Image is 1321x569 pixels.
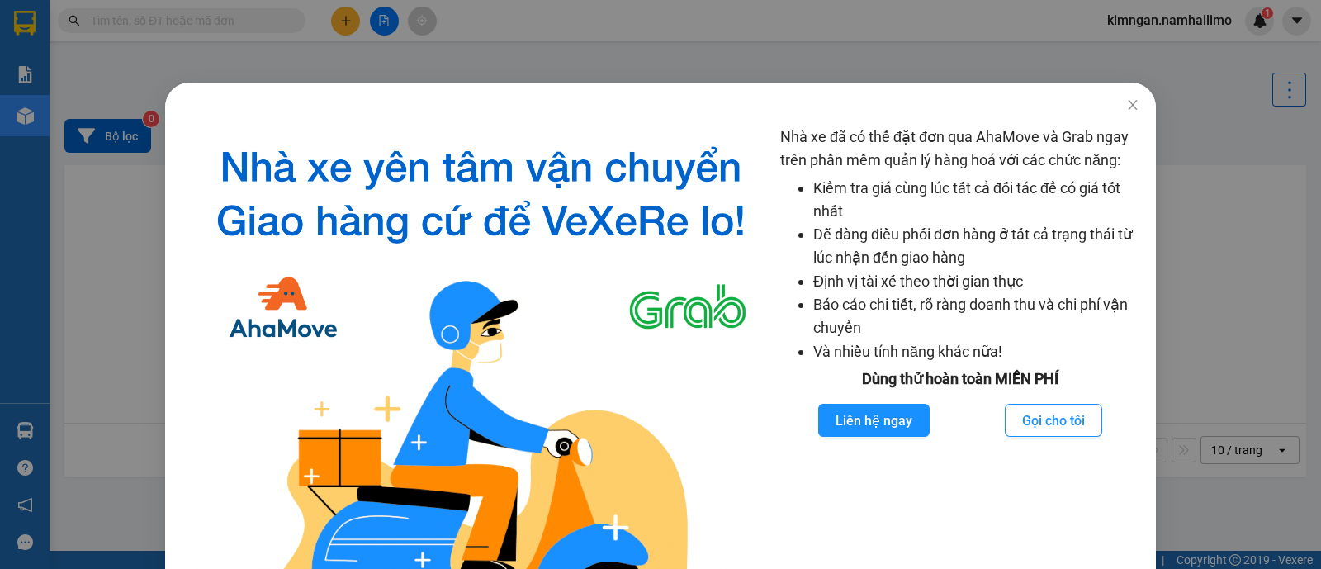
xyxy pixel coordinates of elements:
[836,410,912,431] span: Liên hệ ngay
[1005,404,1102,437] button: Gọi cho tôi
[780,367,1139,391] div: Dùng thử hoàn toàn MIỄN PHÍ
[813,293,1139,340] li: Báo cáo chi tiết, rõ ràng doanh thu và chi phí vận chuyển
[813,340,1139,363] li: Và nhiều tính năng khác nữa!
[813,270,1139,293] li: Định vị tài xế theo thời gian thực
[1126,98,1139,111] span: close
[1110,83,1156,129] button: Close
[813,223,1139,270] li: Dễ dàng điều phối đơn hàng ở tất cả trạng thái từ lúc nhận đến giao hàng
[813,177,1139,224] li: Kiểm tra giá cùng lúc tất cả đối tác để có giá tốt nhất
[1022,410,1085,431] span: Gọi cho tôi
[818,404,930,437] button: Liên hệ ngay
